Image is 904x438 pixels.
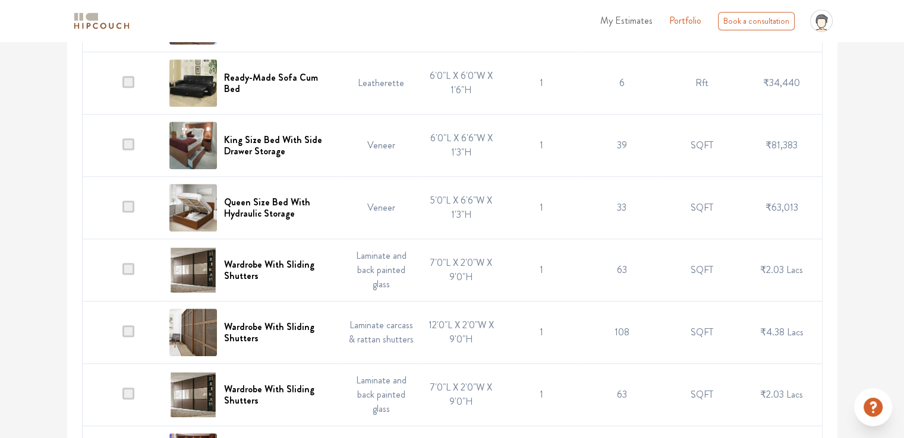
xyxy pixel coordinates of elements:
td: 7'0"L X 2'0"W X 9'0"H [421,239,502,301]
td: 33 [581,177,662,239]
span: ₹63,013 [766,201,798,214]
img: King Size Bed With Side Drawer Storage [169,122,217,169]
span: Lacs [786,388,803,401]
td: 6'0"L X 6'6"W X 1'3"H [421,115,502,177]
img: Wardrobe With Sliding Shutters [169,246,217,294]
td: 1 [502,52,582,115]
td: 108 [581,301,662,364]
td: Laminate and back painted glass [341,239,421,301]
td: 6 [581,52,662,115]
div: Book a consultation [718,12,795,30]
td: Veneer [341,115,421,177]
td: 1 [502,239,582,301]
h6: Wardrobe With Sliding Shutters [224,383,334,406]
td: 1 [502,115,582,177]
td: Laminate carcass & rattan shutters [341,301,421,364]
span: ₹2.03 [760,388,784,401]
h6: Wardrobe With Sliding Shutters [224,321,334,344]
td: 12'0"L X 2'0"W X 9'0"H [421,301,502,364]
span: My Estimates [600,14,653,27]
td: SQFT [662,364,742,426]
td: 1 [502,301,582,364]
td: SQFT [662,115,742,177]
td: Veneer [341,177,421,239]
span: Lacs [786,263,803,277]
h6: Queen Size Bed With Hydraulic Storage [224,196,334,219]
td: 1 [502,364,582,426]
span: ₹4.38 [760,325,785,339]
td: 39 [581,115,662,177]
img: Wardrobe With Sliding Shutters [169,371,217,418]
span: Lacs [787,325,804,339]
img: logo-horizontal.svg [72,11,131,31]
td: Rft [662,52,742,115]
span: ₹34,440 [763,76,800,90]
td: Leatherette [341,52,421,115]
td: 5'0"L X 6'6"W X 1'3"H [421,177,502,239]
td: 6'0"L X 6'0"W X 1'6"H [421,52,502,115]
img: Wardrobe With Sliding Shutters [169,309,217,356]
img: Queen Size Bed With Hydraulic Storage [169,184,217,231]
td: 63 [581,239,662,301]
h6: Wardrobe With Sliding Shutters [224,259,334,281]
span: ₹81,383 [766,138,798,152]
a: Portfolio [669,14,701,28]
span: logo-horizontal.svg [72,8,131,34]
td: SQFT [662,239,742,301]
td: Laminate and back painted glass [341,364,421,426]
td: SQFT [662,177,742,239]
h6: Ready-Made Sofa Cum Bed [224,72,334,94]
td: 1 [502,177,582,239]
td: SQFT [662,301,742,364]
td: 63 [581,364,662,426]
td: 7'0"L X 2'0"W X 9'0"H [421,364,502,426]
img: Ready-Made Sofa Cum Bed [169,59,217,107]
span: ₹2.03 [760,263,784,277]
h6: King Size Bed With Side Drawer Storage [224,134,334,157]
